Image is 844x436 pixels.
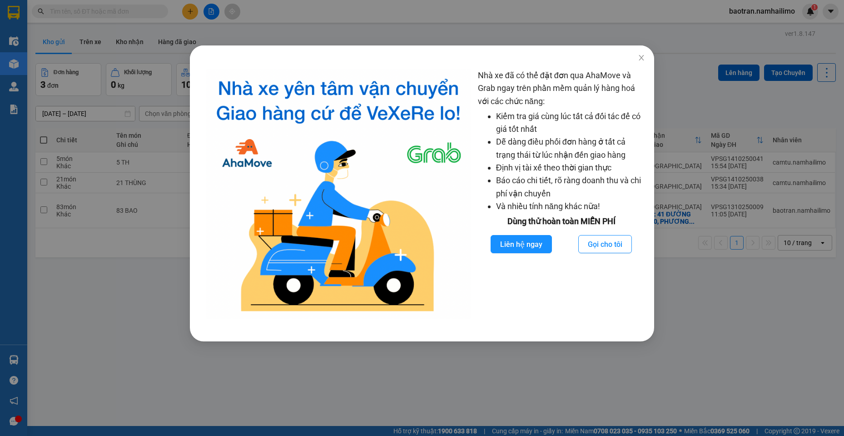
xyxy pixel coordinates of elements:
li: Định vị tài xế theo thời gian thực [496,161,645,174]
img: logo [206,69,471,319]
li: Dễ dàng điều phối đơn hàng ở tất cả trạng thái từ lúc nhận đến giao hàng [496,135,645,161]
button: Close [629,45,654,71]
button: Gọi cho tôi [578,235,632,253]
div: Dùng thử hoàn toàn MIỄN PHÍ [478,215,645,228]
li: Kiểm tra giá cùng lúc tất cả đối tác để có giá tốt nhất [496,110,645,136]
span: Gọi cho tôi [588,239,622,250]
span: Liên hệ ngay [501,239,543,250]
button: Liên hệ ngay [491,235,552,253]
li: Và nhiều tính năng khác nữa! [496,200,645,213]
li: Báo cáo chi tiết, rõ ràng doanh thu và chi phí vận chuyển [496,174,645,200]
span: close [638,54,645,61]
div: Nhà xe đã có thể đặt đơn qua AhaMove và Grab ngay trên phần mềm quản lý hàng hoá với các chức năng: [478,69,645,319]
